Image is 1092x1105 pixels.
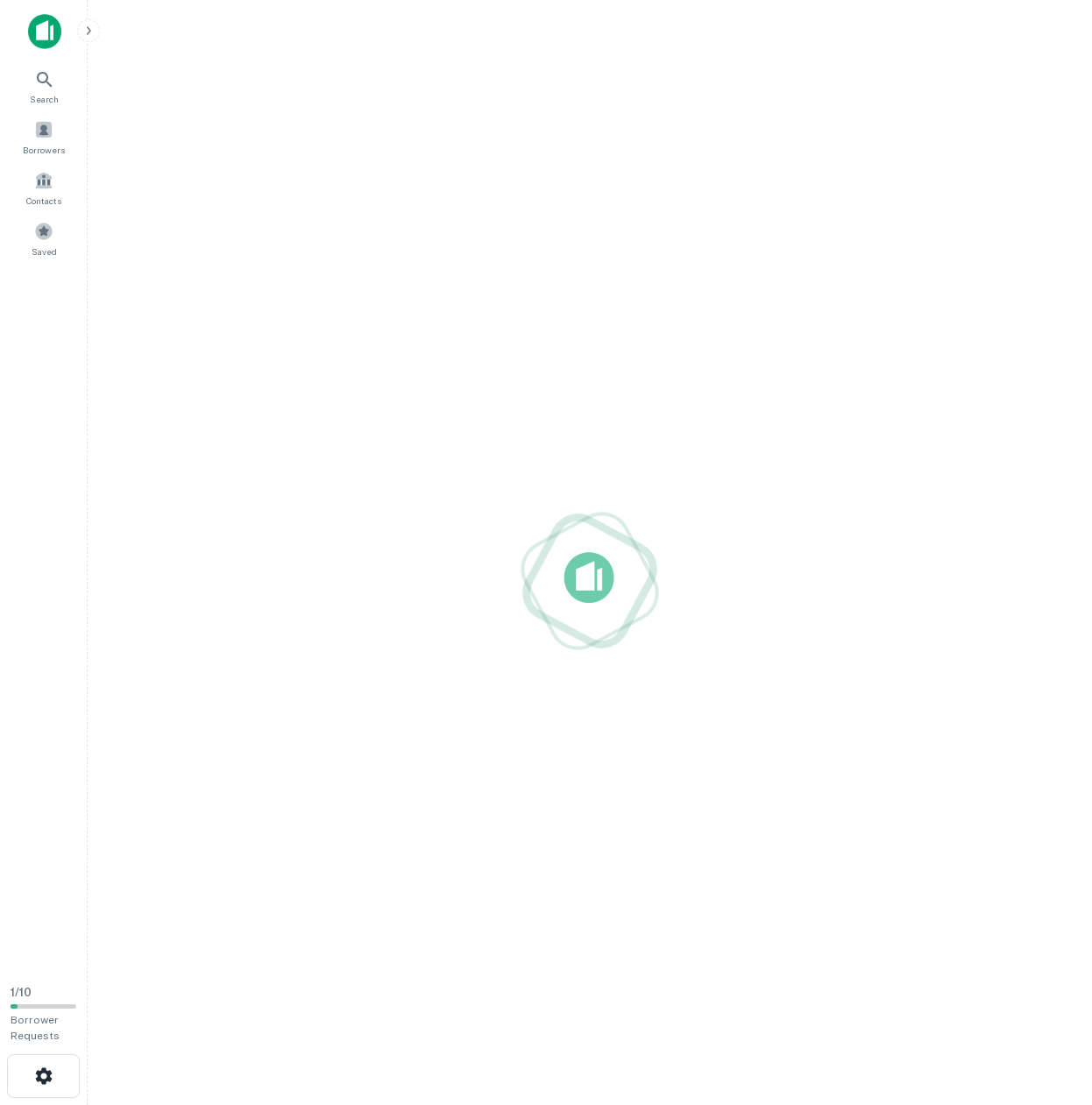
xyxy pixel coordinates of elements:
span: 1 / 10 [11,986,32,999]
span: Borrowers [23,143,65,157]
span: Contacts [26,194,61,208]
span: Borrower Requests [11,1014,60,1042]
span: Saved [32,244,57,259]
span: Search [30,92,59,106]
a: Borrowers [5,113,82,160]
img: capitalize-icon.png [28,14,61,49]
a: Saved [5,215,82,262]
iframe: Chat Widget [1004,965,1092,1049]
a: Contacts [5,164,82,211]
a: Search [5,62,82,110]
